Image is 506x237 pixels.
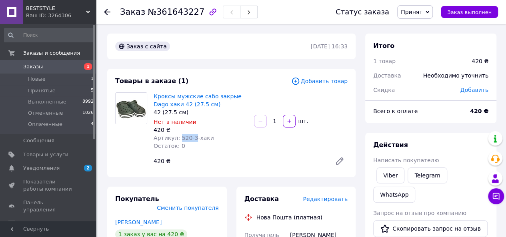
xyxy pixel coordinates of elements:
span: Действия [373,141,408,149]
a: Редактировать [332,153,348,169]
div: 420 ₴ [150,155,328,167]
span: 1 [84,63,92,70]
span: Отзывы [23,220,44,227]
span: Заказы [23,63,43,70]
a: Telegram [408,167,447,183]
span: 1026 [82,110,94,117]
span: Доставка [373,72,401,79]
a: Viber [376,167,404,183]
span: Товары и услуги [23,151,68,158]
span: Товары в заказе (1) [115,77,188,85]
a: WhatsApp [373,187,415,203]
span: 8992 [82,98,94,106]
a: Кроксы мужские сабо закрые Dago хаки 42 (27.5 см) [154,93,242,108]
div: Статус заказа [336,8,389,16]
b: 420 ₴ [470,108,488,114]
span: Остаток: 0 [154,143,185,149]
time: [DATE] 16:33 [311,43,348,50]
span: Покупатель [115,195,159,203]
div: Вернуться назад [104,8,110,16]
span: Редактировать [303,196,348,202]
span: Сообщения [23,137,54,144]
img: Кроксы мужские сабо закрые Dago хаки 42 (27.5 см) [116,93,147,124]
span: 4 [91,121,94,128]
div: Ваш ID: 3264306 [26,12,96,19]
div: Необходимо уточнить [418,67,493,84]
div: Заказ с сайта [115,42,170,51]
div: 42 (27.5 см) [154,108,248,116]
span: Артикул: 520-3-хаки [154,135,214,141]
span: Отмененные [28,110,63,117]
div: шт. [296,117,309,125]
span: Новые [28,76,46,83]
span: Заказ [120,7,145,17]
span: BESTSTYLE [26,5,86,12]
button: Заказ выполнен [441,6,498,18]
span: Панель управления [23,199,74,213]
span: Принятые [28,87,56,94]
span: Скидка [373,87,395,93]
div: 420 ₴ [472,57,488,65]
a: [PERSON_NAME] [115,219,162,225]
div: 420 ₴ [154,126,248,134]
span: Всего к оплате [373,108,418,114]
span: Нет в наличии [154,119,196,125]
span: Итого [373,42,394,50]
span: Доставка [244,195,279,203]
span: 1 [91,76,94,83]
span: Показатели работы компании [23,178,74,193]
span: Оплаченные [28,121,62,128]
div: Нова Пошта (платная) [254,213,324,221]
span: Сменить покупателя [157,205,218,211]
span: №361643227 [148,7,204,17]
button: Скопировать запрос на отзыв [373,220,488,237]
span: Написать покупателю [373,157,439,163]
span: 5 [91,87,94,94]
span: Заказ выполнен [447,9,492,15]
span: Заказы и сообщения [23,50,80,57]
span: Запрос на отзыв про компанию [373,210,466,216]
span: Добавить товар [291,77,348,86]
button: Чат с покупателем [488,188,504,204]
span: 1 товар [373,58,396,64]
span: Принят [401,9,422,15]
span: Добавить [460,87,488,93]
input: Поиск [4,28,94,42]
span: Уведомления [23,165,60,172]
span: Выполненные [28,98,66,106]
span: 2 [84,165,92,171]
